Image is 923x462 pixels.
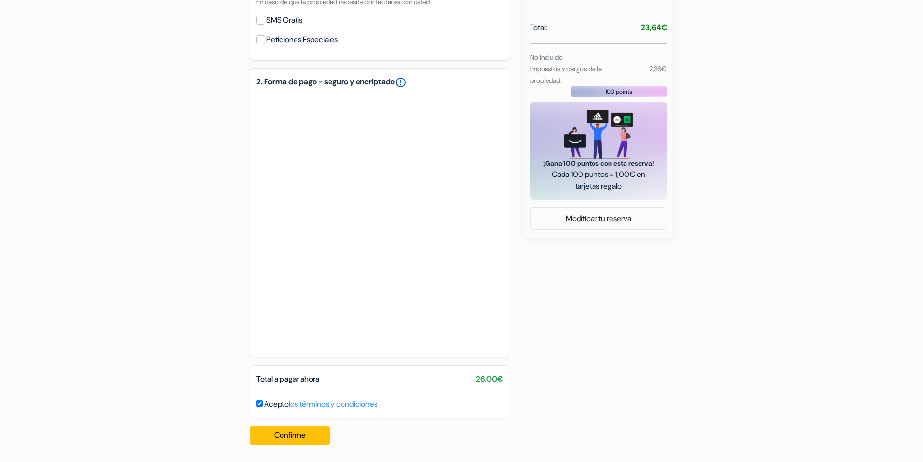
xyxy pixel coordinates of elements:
[531,209,667,228] a: Modificar tu reserva
[266,14,302,27] label: SMS Gratis
[649,64,667,73] small: 2,36€
[564,110,633,159] img: gift_card_hero_new.png
[289,399,377,409] a: los términos y condiciones
[266,33,338,47] label: Peticiones Especiales
[476,373,503,385] span: 26,00€
[256,374,319,384] span: Total a pagar ahora
[542,159,656,169] span: ¡Gana 100 puntos con esta reserva!
[641,22,667,32] strong: 23,64€
[254,90,505,351] iframe: Campo de entrada seguro para el pago
[530,53,563,62] small: No Incluido
[530,64,602,85] small: Impuestos y cargos de la propiedad:
[605,87,632,96] span: 100 points
[264,398,377,410] label: Acepto
[256,77,503,88] h5: 2. Forma de pago - seguro y encriptado
[250,426,330,445] button: Confirme
[542,169,656,192] span: Cada 100 puntos = 1,00€ en tarjetas regalo
[530,22,547,33] span: Total:
[395,77,407,88] a: error_outline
